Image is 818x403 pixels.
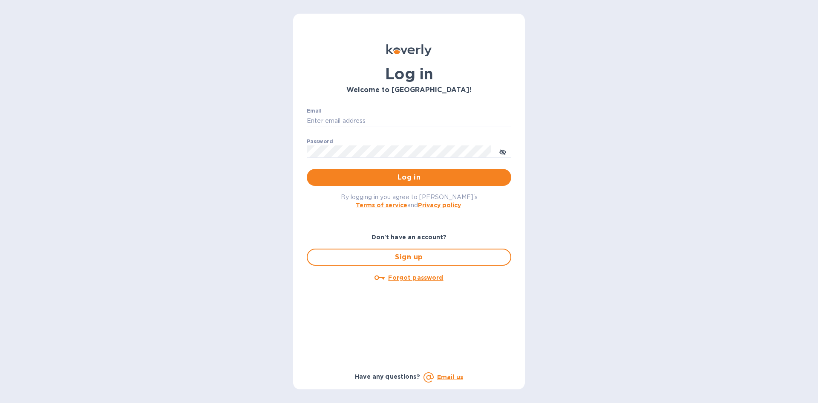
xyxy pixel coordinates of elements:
[341,194,478,209] span: By logging in you agree to [PERSON_NAME]'s and .
[356,202,407,209] a: Terms of service
[494,143,511,160] button: toggle password visibility
[437,374,463,380] a: Email us
[307,169,511,186] button: Log in
[386,44,432,56] img: Koverly
[307,139,333,144] label: Password
[372,234,447,241] b: Don't have an account?
[307,108,322,113] label: Email
[307,65,511,83] h1: Log in
[314,172,504,183] span: Log in
[314,252,504,262] span: Sign up
[355,373,420,380] b: Have any questions?
[388,274,443,281] u: Forgot password
[307,86,511,94] h3: Welcome to [GEOGRAPHIC_DATA]!
[307,249,511,266] button: Sign up
[418,202,461,209] a: Privacy policy
[307,115,511,128] input: Enter email address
